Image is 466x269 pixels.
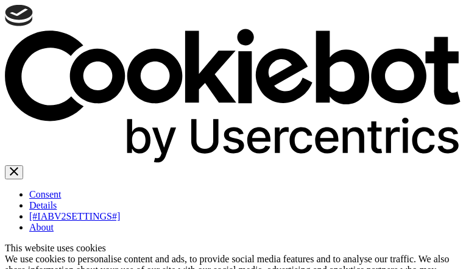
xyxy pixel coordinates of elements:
[5,243,461,254] div: This website uses cookies
[5,5,33,26] img: logo
[29,211,120,221] a: [#IABV2SETTINGS#]
[29,222,54,232] a: About
[29,189,61,199] a: Consent
[29,200,57,210] a: Details
[5,154,461,165] a: Usercentrics Cookiebot - opens in a new window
